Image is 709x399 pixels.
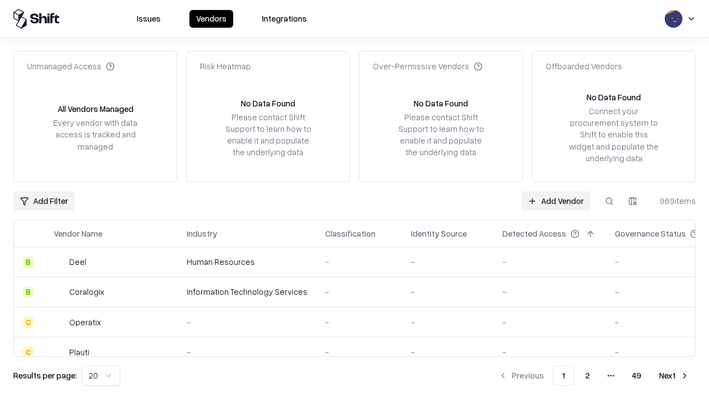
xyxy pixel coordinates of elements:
[651,195,696,207] div: 969 items
[187,256,307,268] div: Human Resources
[69,286,104,298] div: Coralogix
[615,228,686,239] div: Governance Status
[325,228,376,239] div: Classification
[546,60,622,72] div: Offboarded Vendors
[189,10,233,28] button: Vendors
[502,286,597,298] div: -
[54,257,65,268] img: Deel
[502,228,566,239] div: Detected Access
[411,346,485,358] div: -
[54,287,65,298] img: Coralogix
[69,346,89,358] div: Plauti
[23,316,34,328] div: C
[200,60,251,72] div: Risk Heatmap
[325,286,393,298] div: -
[49,117,141,152] div: Every vendor with data access is tracked and managed
[492,366,696,386] nav: pagination
[255,10,314,28] button: Integrations
[414,98,468,109] div: No Data Found
[13,191,75,211] button: Add Filter
[187,228,217,239] div: Industry
[58,103,133,115] div: All Vendors Managed
[69,256,86,268] div: Deel
[23,287,34,298] div: B
[653,366,696,386] button: Next
[187,316,307,328] div: -
[241,98,295,109] div: No Data Found
[577,366,599,386] button: 2
[553,366,574,386] button: 1
[23,257,34,268] div: B
[568,105,660,164] div: Connect your procurement system to Shift to enable this widget and populate the underlying data
[27,60,115,72] div: Unmanaged Access
[502,346,597,358] div: -
[502,316,597,328] div: -
[325,316,393,328] div: -
[395,111,487,158] div: Please contact Shift Support to learn how to enable it and populate the underlying data
[521,191,590,211] a: Add Vendor
[502,256,597,268] div: -
[23,346,34,357] div: C
[587,91,641,103] div: No Data Found
[130,10,167,28] button: Issues
[54,228,102,239] div: Vendor Name
[411,316,485,328] div: -
[411,286,485,298] div: -
[187,346,307,358] div: -
[222,111,314,158] div: Please contact Shift Support to learn how to enable it and populate the underlying data
[54,316,65,328] img: Operatix
[411,256,485,268] div: -
[411,228,467,239] div: Identity Source
[187,286,307,298] div: Information Technology Services
[373,60,482,72] div: Over-Permissive Vendors
[623,366,650,386] button: 49
[69,316,101,328] div: Operatix
[54,346,65,357] img: Plauti
[13,370,77,381] p: Results per page:
[325,346,393,358] div: -
[325,256,393,268] div: -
